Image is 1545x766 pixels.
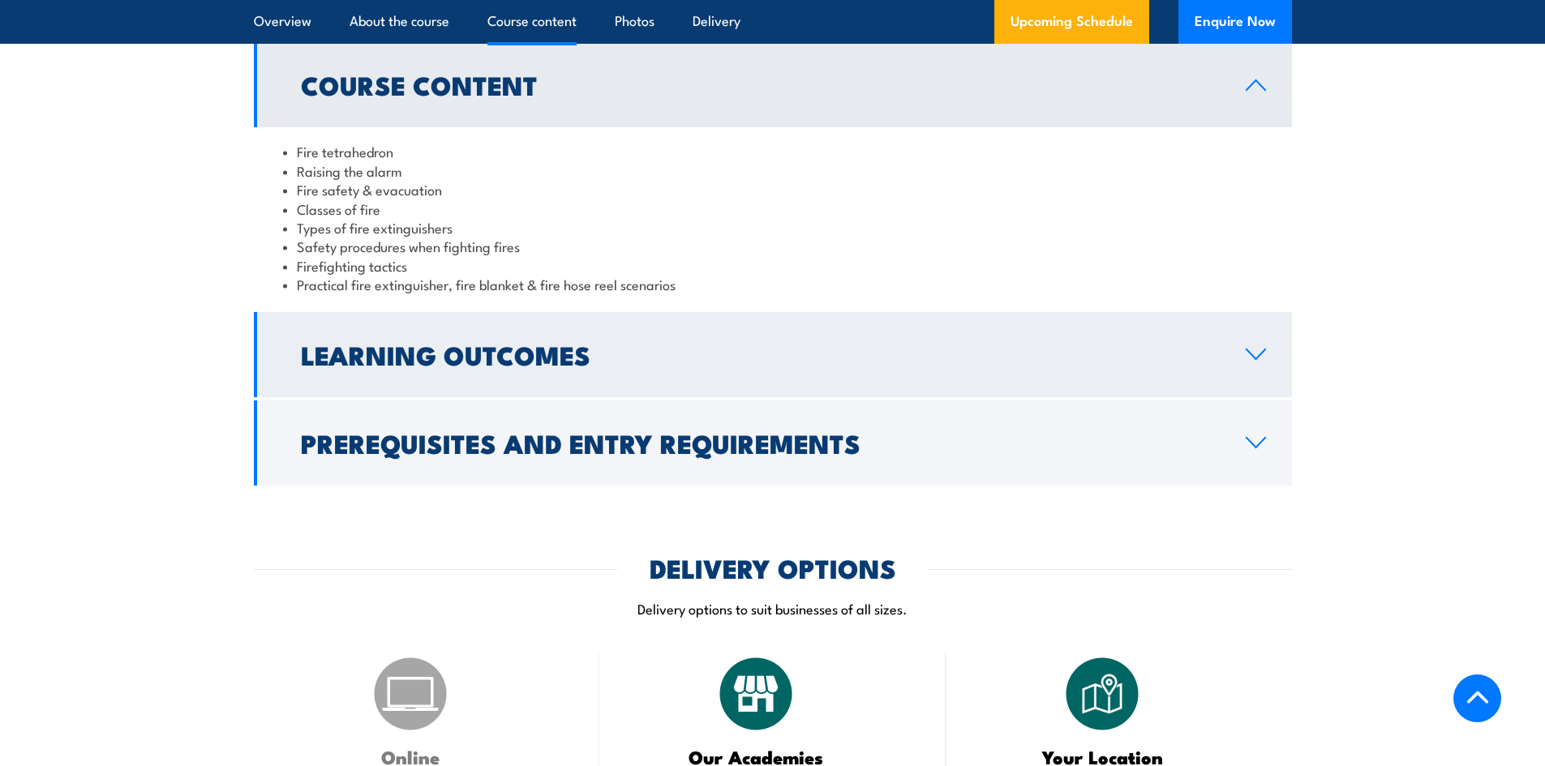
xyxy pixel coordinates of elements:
h2: Learning Outcomes [301,343,1220,366]
li: Types of fire extinguishers [283,218,1263,237]
a: Prerequisites and Entry Requirements [254,400,1292,486]
a: Course Content [254,42,1292,127]
li: Practical fire extinguisher, fire blanket & fire hose reel scenarios [283,275,1263,293]
li: Firefighting tactics [283,256,1263,275]
li: Fire tetrahedron [283,142,1263,160]
p: Delivery options to suit businesses of all sizes. [254,599,1292,618]
li: Raising the alarm [283,161,1263,180]
h2: Prerequisites and Entry Requirements [301,431,1220,454]
h3: Online [294,747,527,766]
h2: DELIVERY OPTIONS [650,556,896,579]
li: Classes of fire [283,199,1263,218]
li: Fire safety & evacuation [283,180,1263,199]
h3: Our Academies [640,747,873,766]
h2: Course Content [301,73,1220,96]
h3: Your Location [986,747,1219,766]
a: Learning Outcomes [254,312,1292,397]
li: Safety procedures when fighting fires [283,237,1263,255]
